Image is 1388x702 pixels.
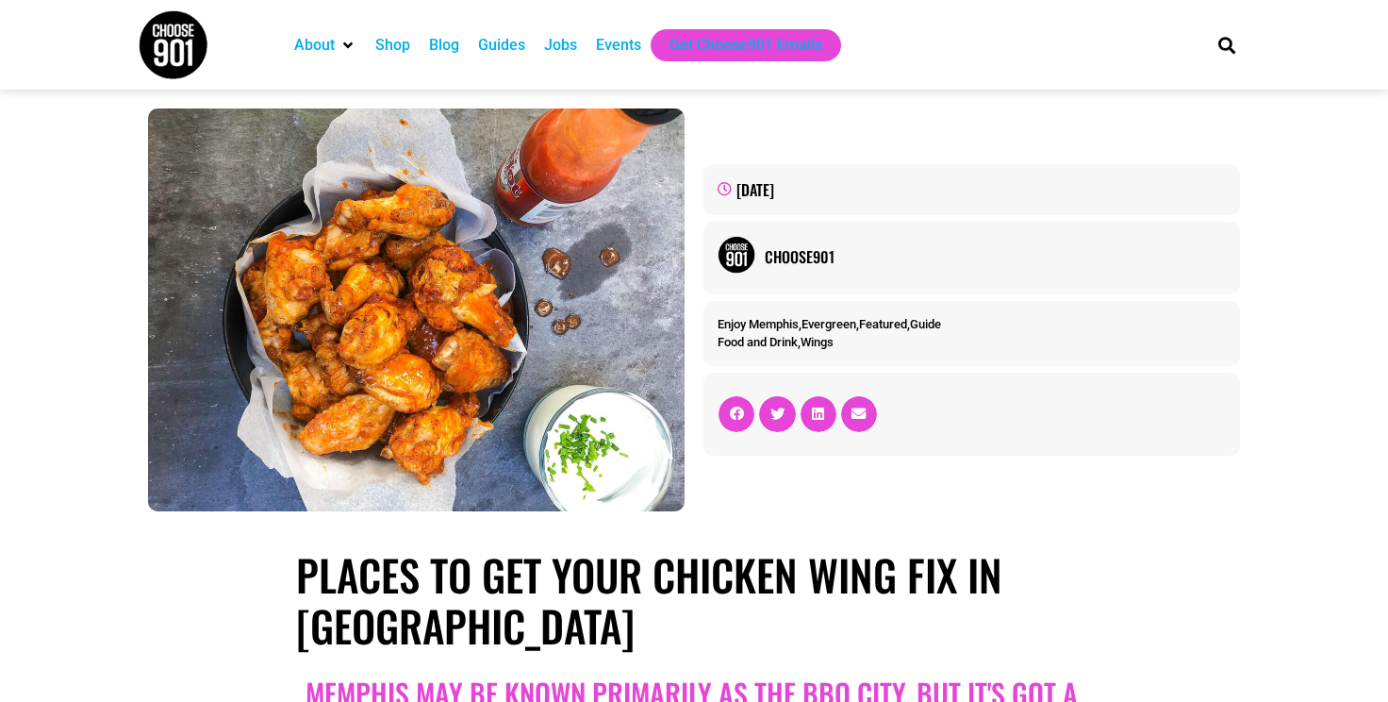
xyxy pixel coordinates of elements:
[718,335,798,349] a: Food and Drink
[294,34,335,57] a: About
[801,317,856,331] a: Evergreen
[859,317,907,331] a: Featured
[801,396,836,432] div: Share on linkedin
[285,29,366,61] div: About
[596,34,641,57] a: Events
[841,396,877,432] div: Share on email
[296,549,1091,651] h1: Places to Get Your Chicken Wing Fix in [GEOGRAPHIC_DATA]
[718,317,799,331] a: Enjoy Memphis
[719,396,754,432] div: Share on facebook
[765,245,1226,268] a: Choose901
[544,34,577,57] a: Jobs
[669,34,822,57] a: Get Choose901 Emails
[375,34,410,57] a: Shop
[429,34,459,57] a: Blog
[736,178,774,201] time: [DATE]
[718,335,834,349] span: ,
[285,29,1186,61] nav: Main nav
[801,335,834,349] a: Wings
[718,317,941,331] span: , , ,
[910,317,941,331] a: Guide
[759,396,795,432] div: Share on twitter
[1212,29,1243,60] div: Search
[478,34,525,57] a: Guides
[718,236,755,274] img: Picture of Choose901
